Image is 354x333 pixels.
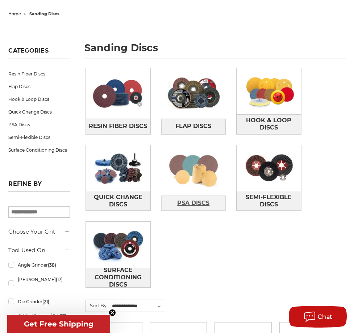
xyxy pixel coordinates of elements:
[237,114,301,134] a: Hook & Loop Discs
[8,246,70,255] h5: Tool Used On
[8,310,70,330] a: Orbital Sander / DA
[42,299,49,304] span: (21)
[318,313,333,320] span: Chat
[86,119,150,134] a: Resin Fiber Discs
[29,11,59,16] span: sanding discs
[237,145,301,191] img: Semi-Flexible Discs
[89,120,147,132] span: Resin Fiber Discs
[8,93,70,106] a: Hook & Loop Discs
[8,80,70,93] a: Flap Discs
[161,70,226,116] img: Flap Discs
[86,191,150,211] a: Quick Change Discs
[86,222,150,268] img: Surface Conditioning Discs
[8,11,21,16] a: home
[8,227,70,236] h5: Choose Your Grit
[8,106,70,118] a: Quick Change Discs
[177,197,209,209] span: PSA Discs
[8,118,70,131] a: PSA Discs
[24,320,93,328] span: Get Free Shipping
[111,301,165,312] select: Sort By:
[8,180,70,192] h5: Refine by
[59,313,66,319] span: (17)
[237,191,301,211] a: Semi-Flexible Discs
[8,295,70,308] a: Die Grinder
[56,277,63,282] span: (17)
[161,147,226,193] img: PSA Discs
[8,47,70,58] h5: Categories
[84,43,346,58] h1: sanding discs
[86,300,108,311] label: Sort By:
[175,120,211,132] span: Flap Discs
[86,264,150,291] span: Surface Conditioning Discs
[109,309,116,316] button: Close teaser
[86,145,150,191] img: Quick Change Discs
[161,119,226,134] a: Flap Discs
[8,273,70,293] a: [PERSON_NAME]
[8,144,70,156] a: Surface Conditioning Discs
[86,70,150,116] img: Resin Fiber Discs
[237,68,301,114] img: Hook & Loop Discs
[86,268,150,288] a: Surface Conditioning Discs
[8,131,70,144] a: Semi-Flexible Discs
[8,259,70,271] a: Angle Grinder
[86,191,150,211] span: Quick Change Discs
[289,306,347,328] button: Chat
[8,67,70,80] a: Resin Fiber Discs
[7,315,110,333] div: Get Free ShippingClose teaser
[48,262,56,268] span: (38)
[161,196,226,211] a: PSA Discs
